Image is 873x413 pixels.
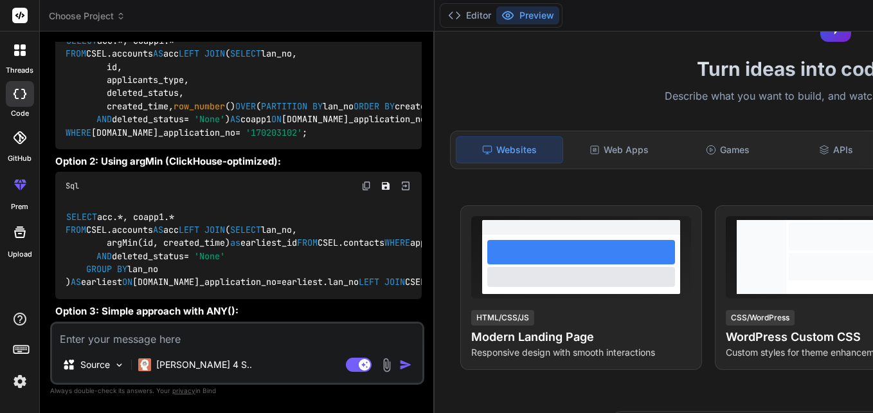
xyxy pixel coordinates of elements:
img: Pick Models [114,360,125,371]
span: FROM [297,237,318,249]
span: JOIN [384,277,405,288]
span: = [235,127,240,138]
p: Source [80,358,110,371]
span: AND [96,250,112,262]
span: AS [153,224,163,235]
label: threads [6,65,33,76]
label: code [11,108,29,119]
span: GROUP [86,263,112,275]
span: = [184,250,189,262]
span: 'None' [194,250,225,262]
img: settings [9,371,31,392]
span: Choose Project [49,10,125,23]
span: JOIN [204,48,225,60]
span: OVER [235,100,256,112]
span: LEFT [179,224,199,235]
code: acc. , coapp1. CSEL.accounts acc ( lan_no, id, applicants_type, deleted_status, created_time, () ... [66,34,775,139]
span: LEFT [359,277,379,288]
span: = [184,114,189,125]
label: Upload [8,249,32,260]
div: HTML/CSS/JS [471,310,534,326]
span: ON [271,114,282,125]
span: row_number [174,100,225,112]
button: Save file [377,177,395,195]
span: FROM [66,48,86,60]
span: PARTITION [261,100,307,112]
strong: Option 2: Using argMin (ClickHouse-optimized): [55,155,281,167]
div: Web Apps [566,136,672,163]
span: BY [384,100,395,112]
span: AS [153,48,163,60]
img: copy [361,181,372,191]
img: attachment [379,358,394,372]
label: prem [11,201,28,212]
span: LEFT [179,48,199,60]
span: = [276,277,282,288]
img: Open in Browser [400,180,411,192]
span: WHERE [384,237,410,249]
span: BY [117,263,127,275]
span: FROM [66,224,86,235]
span: SELECT [230,48,261,60]
span: privacy [172,387,195,394]
span: Sql [66,181,79,191]
h4: Modern Landing Page [471,328,691,346]
button: Editor [443,6,496,24]
strong: Option 3: Simple approach with ANY(): [55,305,239,317]
div: Websites [456,136,563,163]
span: BY [312,100,323,112]
div: CSS/WordPress [726,310,795,326]
p: [PERSON_NAME] 4 S.. [156,358,252,371]
img: icon [399,358,412,371]
span: SELECT [66,211,97,223]
span: AS [71,277,81,288]
span: AND [96,114,112,125]
span: ORDER [354,100,379,112]
p: Always double-check its answers. Your in Bind [50,385,424,397]
span: JOIN [204,224,225,235]
img: Claude 4 Sonnet [138,358,151,371]
span: '170203102' [246,127,302,138]
button: Preview [496,6,559,24]
label: GitHub [8,153,32,164]
span: 'None' [194,114,225,125]
div: Games [674,136,780,163]
span: ON [122,277,132,288]
span: SELECT [230,224,261,235]
span: as [230,237,240,249]
p: Responsive design with smooth interactions [471,346,691,359]
span: AS [230,114,240,125]
span: WHERE [66,127,91,138]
